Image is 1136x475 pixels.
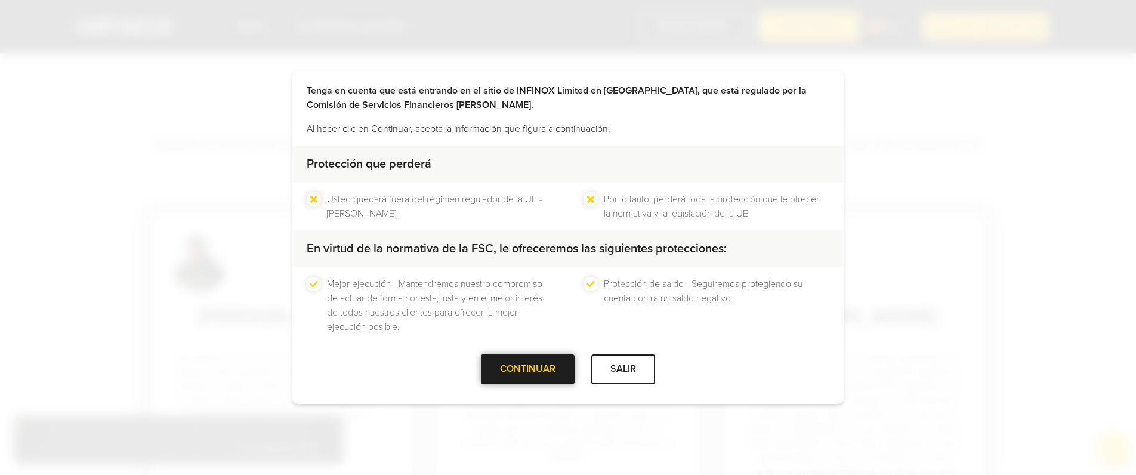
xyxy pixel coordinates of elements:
strong: En virtud de la normativa de la FSC, le ofreceremos las siguientes protecciones: [307,242,727,256]
p: Al hacer clic en Continuar, acepta la información que figura a continuación. [307,122,829,136]
div: CONTINUAR [481,354,575,384]
div: SALIR [591,354,655,384]
li: Por lo tanto, perderá toda la protección que le ofrecen la normativa y la legislación de la UE. [604,192,829,221]
li: Mejor ejecución - Mantendremos nuestro compromiso de actuar de forma honesta, justa y en el mejor... [327,277,552,334]
li: Usted quedará fuera del régimen regulador de la UE - [PERSON_NAME]. [327,192,552,221]
strong: Tenga en cuenta que está entrando en el sitio de INFINOX Limited en [GEOGRAPHIC_DATA], que está r... [307,85,807,111]
li: Protección de saldo - Seguiremos protegiendo su cuenta contra un saldo negativo. [604,277,829,334]
strong: Protección que perderá [307,157,431,171]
